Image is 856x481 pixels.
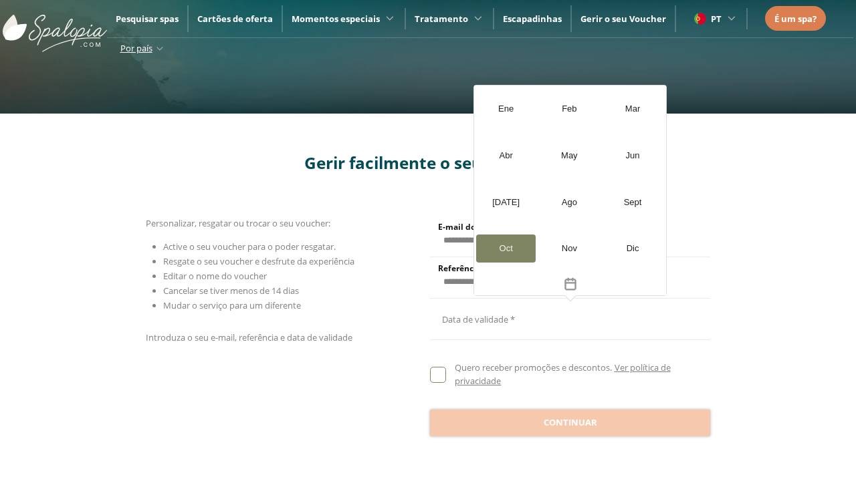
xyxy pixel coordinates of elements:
[503,13,562,25] a: Escapadinhas
[163,240,336,253] span: Active o seu voucher para o poder resgatar.
[603,234,663,263] div: Dic
[146,217,330,229] span: Personalizar, resgatar ou trocar o seu voucher:
[304,152,552,174] span: Gerir facilmente o seu voucher
[146,331,352,343] span: Introduza o seu e-mail, referência e data de validade
[120,42,152,54] span: Por país
[580,13,666,25] a: Gerir o seu Voucher
[430,410,710,436] button: Continuar
[544,416,597,430] span: Continuar
[163,299,301,311] span: Mudar o serviço para um diferente
[455,361,612,373] span: Quero receber promoções e descontos.
[474,272,666,295] button: Toggle overlay
[476,142,536,170] div: Abr
[476,234,536,263] div: Oct
[163,255,354,267] span: Resgate o seu voucher e desfrute da experiência
[774,11,817,26] a: É um spa?
[603,142,663,170] div: Jun
[476,188,536,216] div: [DATE]
[603,188,663,216] div: Sept
[476,95,536,123] div: Ene
[540,234,599,263] div: Nov
[603,95,663,123] div: Mar
[3,1,107,52] img: ImgLogoSpalopia.BvClDcEz.svg
[540,95,599,123] div: Feb
[540,142,599,170] div: May
[540,188,599,216] div: Ago
[163,285,299,297] span: Cancelar se tiver menos de 14 dias
[455,361,670,387] a: Ver política de privacidade
[197,13,273,25] a: Cartões de oferta
[163,270,267,282] span: Editar o nome do voucher
[116,13,179,25] a: Pesquisar spas
[774,13,817,25] span: É um spa?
